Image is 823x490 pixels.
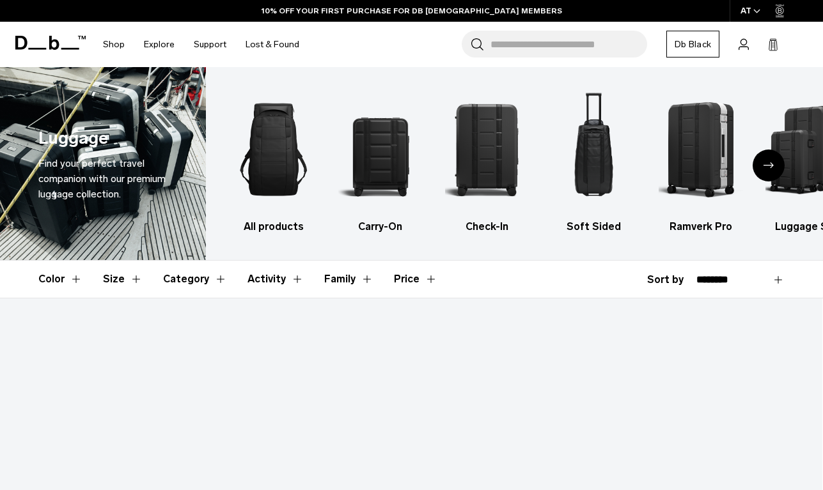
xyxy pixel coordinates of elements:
[231,219,316,234] h3: All products
[552,219,636,234] h3: Soft Sided
[338,86,423,234] li: 2 / 6
[445,86,529,234] a: Db Check-In
[38,157,166,200] span: Find your perfect travel companion with our premium luggage collection.
[338,219,423,234] h3: Carry-On
[445,219,529,234] h3: Check-In
[753,149,785,181] div: Next slide
[38,125,108,151] h1: Luggage
[394,261,437,298] button: Toggle Price
[246,22,299,67] a: Lost & Found
[445,86,529,234] li: 3 / 6
[324,261,373,298] button: Toggle Filter
[552,86,636,234] li: 4 / 6
[262,5,562,17] a: 10% OFF YOUR FIRST PURCHASE FOR DB [DEMOGRAPHIC_DATA] MEMBERS
[103,22,125,67] a: Shop
[144,22,175,67] a: Explore
[194,22,226,67] a: Support
[163,261,227,298] button: Toggle Filter
[659,86,743,234] li: 5 / 6
[659,86,743,213] img: Db
[93,22,309,67] nav: Main Navigation
[103,261,143,298] button: Toggle Filter
[231,86,316,234] a: Db All products
[338,86,423,234] a: Db Carry-On
[552,86,636,213] img: Db
[231,86,316,213] img: Db
[659,219,743,234] h3: Ramverk Pro
[552,86,636,234] a: Db Soft Sided
[247,261,304,298] button: Toggle Filter
[445,86,529,213] img: Db
[231,86,316,234] li: 1 / 6
[659,86,743,234] a: Db Ramverk Pro
[38,261,82,298] button: Toggle Filter
[666,31,719,57] a: Db Black
[338,86,423,213] img: Db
